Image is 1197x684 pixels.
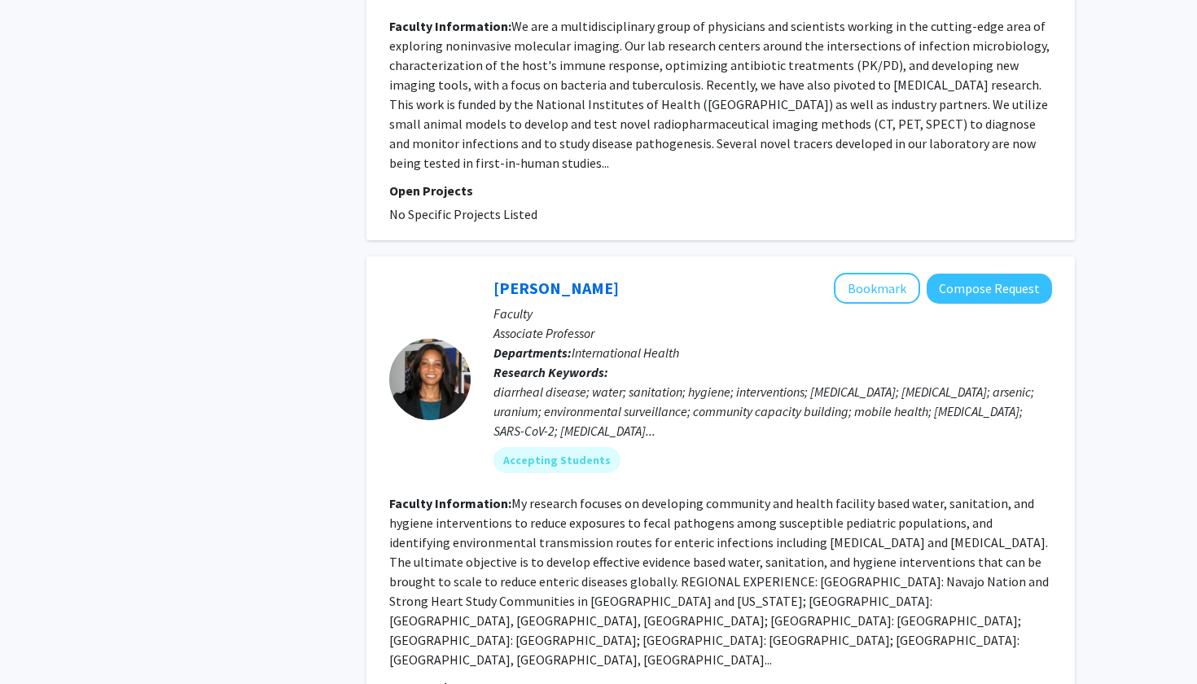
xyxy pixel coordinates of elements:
span: International Health [572,344,679,361]
p: Open Projects [389,181,1052,200]
b: Research Keywords: [493,364,608,380]
iframe: Chat [12,611,69,672]
button: Compose Request to Christine George [927,274,1052,304]
a: [PERSON_NAME] [493,278,619,298]
b: Departments: [493,344,572,361]
fg-read-more: We are a multidisciplinary group of physicians and scientists working in the cutting-edge area of... [389,18,1050,171]
mat-chip: Accepting Students [493,447,620,473]
div: diarrheal disease; water; sanitation; hygiene; interventions; [MEDICAL_DATA]; [MEDICAL_DATA]; ars... [493,382,1052,441]
p: Faculty [493,304,1052,323]
p: Associate Professor [493,323,1052,343]
fg-read-more: My research focuses on developing community and health facility based water, sanitation, and hygi... [389,495,1049,668]
b: Faculty Information: [389,495,511,511]
b: Faculty Information: [389,18,511,34]
button: Add Christine George to Bookmarks [834,273,920,304]
span: No Specific Projects Listed [389,206,537,222]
